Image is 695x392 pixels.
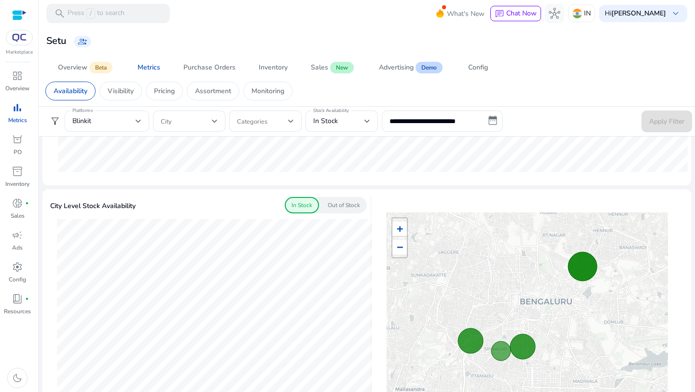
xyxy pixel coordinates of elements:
p: Monitoring [251,86,284,96]
button: hub [545,4,564,23]
p: PO [14,148,22,156]
img: in.svg [572,9,582,18]
span: dark_mode [12,372,23,384]
span: − [397,241,403,253]
span: bar_chart [12,102,23,113]
p: Out of Stock [328,201,360,210]
a: Zoom out [392,240,407,254]
span: inventory_2 [12,166,23,177]
span: + [397,223,403,235]
p: IN [584,5,591,22]
span: Blinkit [72,116,91,126]
div: Purchase Orders [183,64,236,71]
div: Inventory [259,64,288,71]
p: Visibility [108,86,134,96]
span: Beta [89,62,112,73]
b: [PERSON_NAME] [612,9,666,18]
mat-label: Platforms [72,107,93,114]
span: fiber_manual_record [25,201,29,205]
span: campaign [12,229,23,241]
p: In Stock [292,201,312,210]
span: donut_small [12,197,23,209]
div: Advertising [379,64,414,71]
p: Ads [12,243,23,252]
p: Hi [605,10,666,17]
span: search [54,8,66,19]
span: / [86,8,95,19]
p: City Level Stock Availability [50,201,136,211]
p: Assortment [195,86,231,96]
div: Overview [58,64,87,71]
span: keyboard_arrow_down [670,8,681,19]
p: Metrics [8,116,27,125]
span: chat [495,9,504,19]
span: New [330,62,354,73]
span: hub [549,8,560,19]
p: Availability [54,86,87,96]
span: book_4 [12,293,23,305]
div: Metrics [138,64,160,71]
p: Config [9,275,26,284]
p: Marketplace [6,49,33,56]
div: Sales [311,64,328,71]
span: fiber_manual_record [25,297,29,301]
span: Chat Now [506,9,537,18]
p: Resources [4,307,31,316]
span: dashboard [12,70,23,82]
p: Press to search [68,8,125,19]
span: filter_alt [49,115,61,127]
img: QC-logo.svg [11,34,28,42]
mat-label: Stock Availability [313,107,349,114]
h3: Setu [46,35,66,47]
span: What's New [447,5,485,22]
p: Inventory [5,180,29,188]
span: In Stock [313,116,338,126]
p: Pricing [154,86,175,96]
a: group_add [74,36,91,47]
span: orders [12,134,23,145]
a: Zoom in [392,222,407,237]
span: Demo [416,62,443,73]
p: Sales [11,211,25,220]
p: Overview [5,84,29,93]
span: settings [12,261,23,273]
span: group_add [78,37,87,46]
button: chatChat Now [490,6,541,21]
div: Config [468,64,488,71]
